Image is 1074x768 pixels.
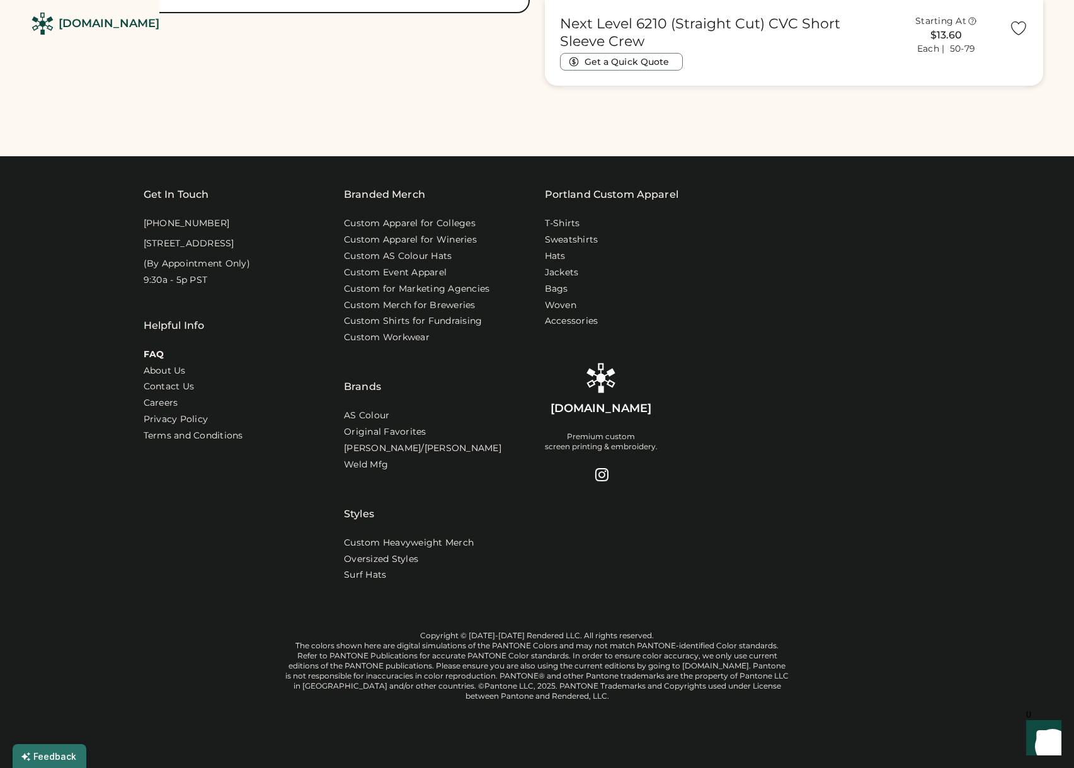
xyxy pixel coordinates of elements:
a: Custom Merch for Breweries [344,299,476,312]
a: Custom for Marketing Agencies [344,283,489,295]
img: Rendered Logo - Screens [586,363,616,393]
div: $13.60 [891,28,1002,43]
a: Oversized Styles [344,553,418,566]
div: Copyright © [DATE]-[DATE] Rendered LLC. All rights reserved. The colors shown here are digital si... [285,631,789,701]
div: Starting At [915,15,966,28]
div: Branded Merch [344,187,425,202]
a: AS Colour [344,410,389,422]
a: Sweatshirts [545,234,598,246]
a: Custom Event Apparel [344,267,447,279]
a: Hats [545,250,566,263]
a: Custom Apparel for Colleges [344,217,476,230]
a: Jackets [545,267,579,279]
div: 9:30a - 5p PST [144,274,208,287]
a: Custom Shirts for Fundraising [344,315,482,328]
a: Custom Workwear [344,331,430,344]
div: Helpful Info [144,318,205,333]
div: [DOMAIN_NAME] [59,16,159,32]
a: Portland Custom Apparel [545,187,678,202]
div: (By Appointment Only) [144,258,250,270]
button: Get a Quick Quote [560,53,683,71]
iframe: Front Chat [1014,711,1068,765]
a: Weld Mfg [344,459,388,471]
a: About Us [144,365,186,377]
a: Privacy Policy [144,413,209,426]
a: Custom AS Colour Hats [344,250,452,263]
div: Terms and Conditions [144,430,243,442]
div: Each | 50-79 [917,43,975,55]
a: Accessories [545,315,598,328]
a: Woven [545,299,576,312]
div: Styles [344,475,374,522]
div: [PHONE_NUMBER] [144,217,230,230]
div: [DOMAIN_NAME] [551,401,651,416]
a: FAQ [144,348,164,361]
a: Custom Apparel for Wineries [344,234,477,246]
img: Rendered Logo - Screens [31,13,54,35]
a: T-Shirts [545,217,580,230]
a: Original Favorites [344,426,426,438]
a: Careers [144,397,178,410]
a: Contact Us [144,381,195,393]
div: Premium custom screen printing & embroidery. [545,432,658,452]
h1: Next Level 6210 (Straight Cut) CVC Short Sleeve Crew [560,15,884,50]
div: Get In Touch [144,187,209,202]
a: Surf Hats [344,569,386,582]
a: Custom Heavyweight Merch [344,537,474,549]
a: [PERSON_NAME]/[PERSON_NAME] [344,442,501,455]
div: [STREET_ADDRESS] [144,238,234,250]
div: Brands [344,348,381,394]
a: Bags [545,283,568,295]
